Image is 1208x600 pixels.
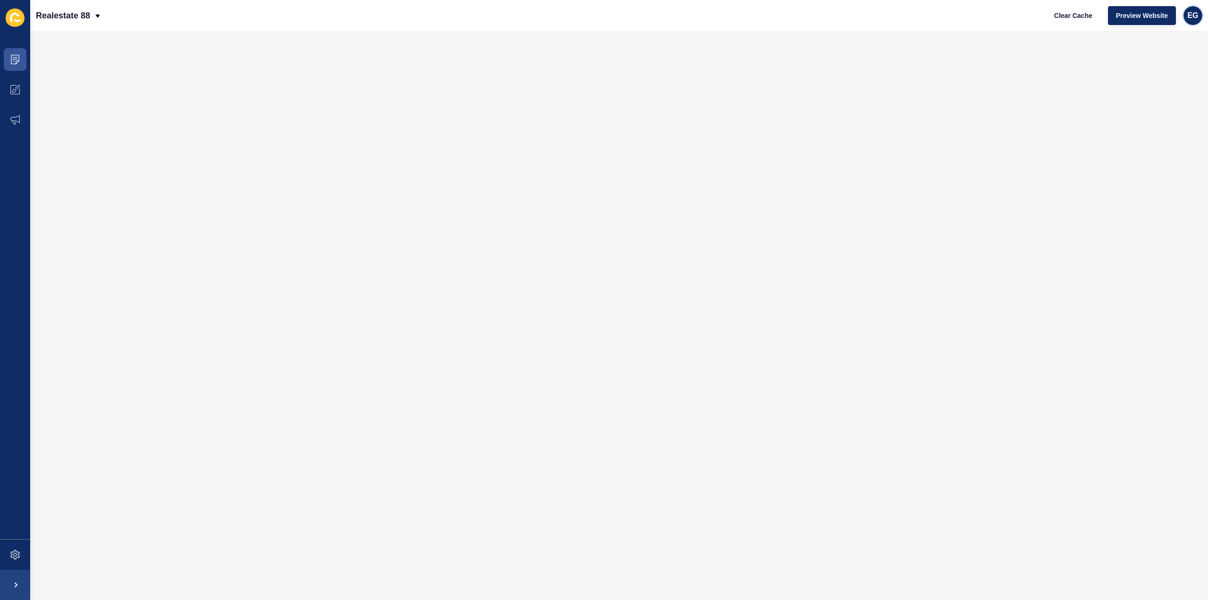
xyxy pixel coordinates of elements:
[1116,11,1168,20] span: Preview Website
[1108,6,1176,25] button: Preview Website
[36,4,90,27] p: Realestate 88
[1054,11,1092,20] span: Clear Cache
[1046,6,1100,25] button: Clear Cache
[1187,11,1198,20] span: EG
